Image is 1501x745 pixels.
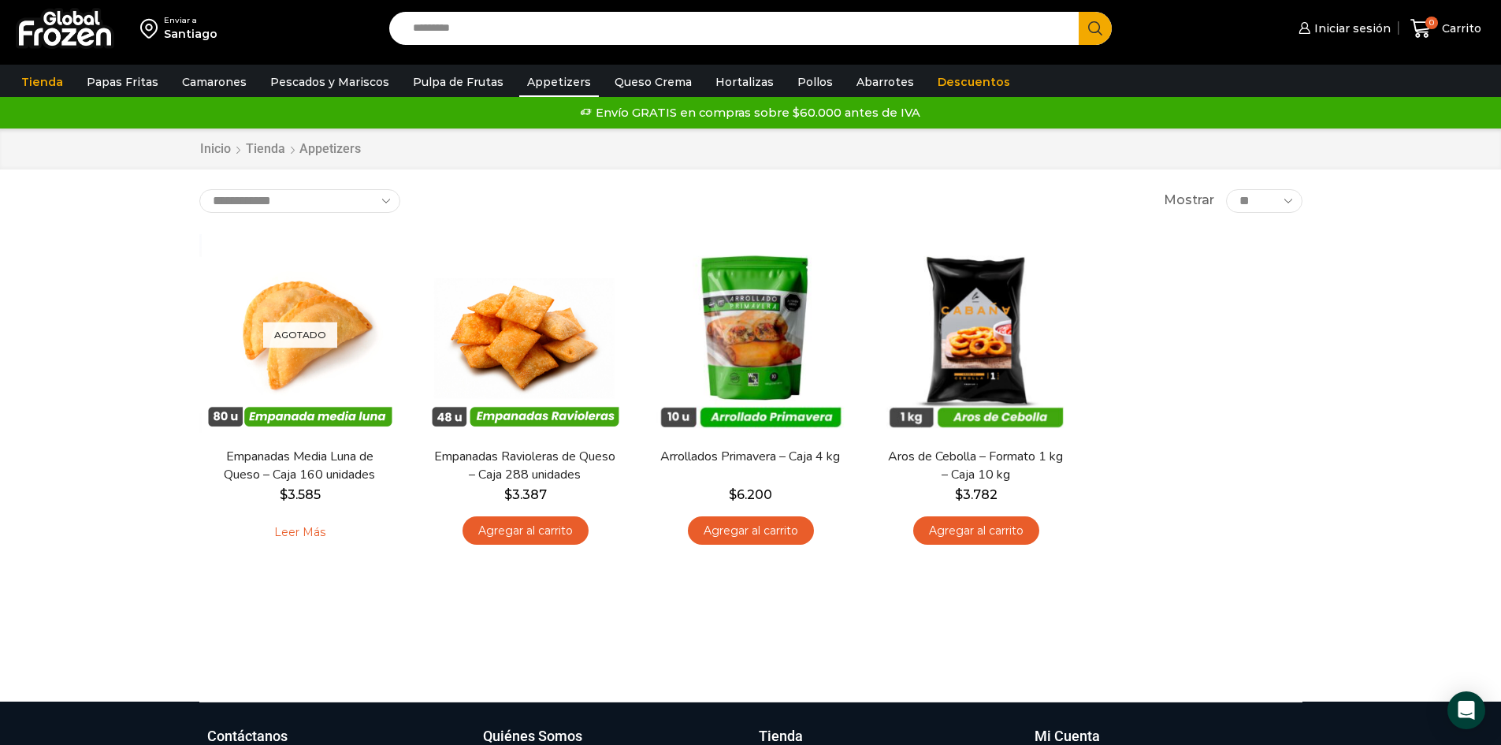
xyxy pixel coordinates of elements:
a: Leé más sobre “Empanadas Media Luna de Queso - Caja 160 unidades” [250,516,350,549]
h1: Appetizers [299,141,361,156]
span: 0 [1425,17,1438,29]
a: Pescados y Mariscos [262,67,397,97]
a: Arrollados Primavera – Caja 4 kg [659,448,841,466]
a: Papas Fritas [79,67,166,97]
p: Agotado [263,322,337,348]
span: $ [955,487,963,502]
a: Descuentos [930,67,1018,97]
bdi: 3.585 [280,487,321,502]
a: Pulpa de Frutas [405,67,511,97]
a: Empanadas Ravioleras de Queso – Caja 288 unidades [434,448,615,484]
a: Inicio [199,140,232,158]
a: Abarrotes [849,67,922,97]
nav: Breadcrumb [199,140,361,158]
a: Camarones [174,67,255,97]
a: Agregar al carrito: “Empanadas Ravioleras de Queso - Caja 288 unidades” [463,516,589,546]
a: Agregar al carrito: “Aros de Cebolla - Formato 1 kg - Caja 10 kg” [913,516,1039,546]
a: Tienda [13,67,71,97]
a: Empanadas Media Luna de Queso – Caja 160 unidades [209,448,390,484]
a: Tienda [245,140,286,158]
a: Pollos [790,67,841,97]
span: Iniciar sesión [1310,20,1391,36]
span: Carrito [1438,20,1481,36]
button: Search button [1079,12,1112,45]
a: 0 Carrito [1406,10,1485,47]
span: Mostrar [1164,192,1214,210]
a: Queso Crema [607,67,700,97]
select: Pedido de la tienda [199,189,400,213]
bdi: 3.387 [504,487,547,502]
span: $ [280,487,288,502]
span: $ [504,487,512,502]
div: Enviar a [164,15,217,26]
div: Santiago [164,26,217,42]
a: Appetizers [519,67,599,97]
a: Hortalizas [708,67,782,97]
a: Iniciar sesión [1295,13,1391,44]
img: address-field-icon.svg [140,15,164,42]
bdi: 6.200 [729,487,772,502]
a: Agregar al carrito: “Arrollados Primavera - Caja 4 kg” [688,516,814,546]
span: $ [729,487,737,502]
div: Open Intercom Messenger [1447,691,1485,729]
bdi: 3.782 [955,487,998,502]
a: Aros de Cebolla – Formato 1 kg – Caja 10 kg [885,448,1066,484]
